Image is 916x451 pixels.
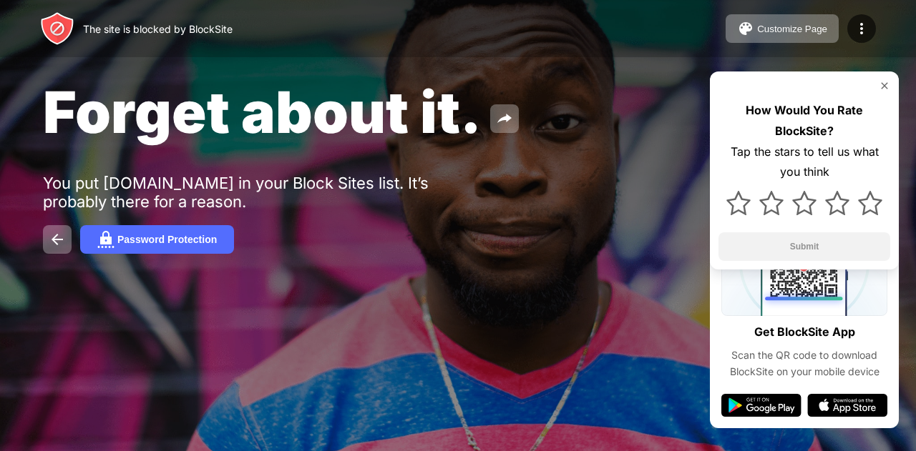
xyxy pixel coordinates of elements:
[43,174,485,211] div: You put [DOMAIN_NAME] in your Block Sites list. It’s probably there for a reason.
[726,14,839,43] button: Customize Page
[40,11,74,46] img: header-logo.svg
[721,347,887,380] div: Scan the QR code to download BlockSite on your mobile device
[737,20,754,37] img: pallet.svg
[879,80,890,91] img: rate-us-close.svg
[721,394,801,417] img: google-play.svg
[83,23,233,35] div: The site is blocked by BlockSite
[807,394,887,417] img: app-store.svg
[757,24,827,34] div: Customize Page
[496,110,513,127] img: share.svg
[718,142,890,183] div: Tap the stars to tell us what you think
[718,100,890,142] div: How Would You Rate BlockSite?
[80,225,234,254] button: Password Protection
[117,234,217,245] div: Password Protection
[792,191,817,215] img: star.svg
[759,191,784,215] img: star.svg
[43,77,482,147] span: Forget about it.
[49,231,66,248] img: back.svg
[858,191,882,215] img: star.svg
[726,191,751,215] img: star.svg
[825,191,849,215] img: star.svg
[718,232,890,261] button: Submit
[97,231,114,248] img: password.svg
[853,20,870,37] img: menu-icon.svg
[754,322,855,342] div: Get BlockSite App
